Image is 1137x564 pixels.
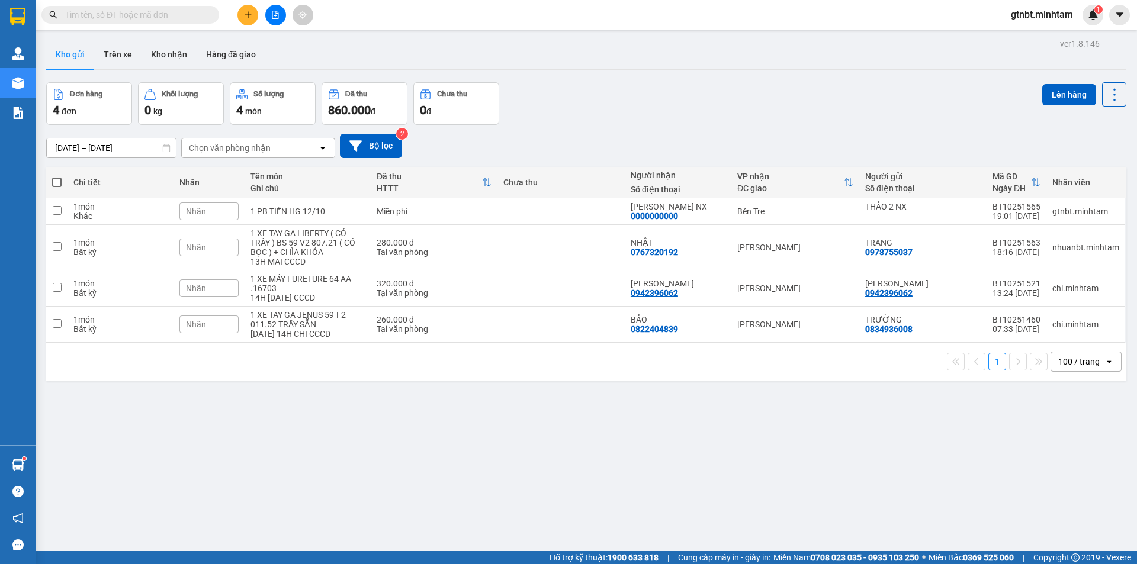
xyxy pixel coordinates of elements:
[250,329,365,339] div: 13/10/2025 14H CHI CCCD
[865,247,913,257] div: 0978755037
[631,185,725,194] div: Số điện thoại
[426,107,431,116] span: đ
[737,172,844,181] div: VP nhận
[865,172,981,181] div: Người gửi
[73,324,167,334] div: Bất kỳ
[963,553,1014,562] strong: 0369 525 060
[678,551,770,564] span: Cung cấp máy in - giấy in:
[162,90,198,98] div: Khối lượng
[631,288,678,298] div: 0942396062
[318,143,327,153] svg: open
[1023,551,1024,564] span: |
[1042,84,1096,105] button: Lên hàng
[631,170,725,180] div: Người nhận
[12,107,24,119] img: solution-icon
[608,553,659,562] strong: 1900 633 818
[865,202,981,211] div: THẢO 2 NX
[993,211,1040,221] div: 19:01 [DATE]
[53,103,59,117] span: 4
[993,279,1040,288] div: BT10251521
[377,315,492,324] div: 260.000 đ
[1060,37,1100,50] div: ver 1.8.146
[65,8,205,21] input: Tìm tên, số ĐT hoặc mã đơn
[993,202,1040,211] div: BT10251565
[12,513,24,524] span: notification
[189,142,271,154] div: Chọn văn phòng nhận
[1109,5,1130,25] button: caret-down
[993,324,1040,334] div: 07:33 [DATE]
[23,457,26,460] sup: 1
[245,107,262,116] span: món
[737,207,853,216] div: Bến Tre
[865,324,913,334] div: 0834936008
[396,128,408,140] sup: 2
[73,315,167,324] div: 1 món
[377,238,492,247] div: 280.000 đ
[631,315,725,324] div: BẢO
[437,90,467,98] div: Chưa thu
[550,551,659,564] span: Hỗ trợ kỹ thuật:
[631,202,725,211] div: XUÂN HÂN NX
[1052,283,1119,293] div: chi.minhtam
[73,247,167,257] div: Bất kỳ
[737,243,853,252] div: [PERSON_NAME]
[197,40,265,69] button: Hàng đã giao
[1114,9,1125,20] span: caret-down
[993,172,1031,181] div: Mã GD
[244,11,252,19] span: plus
[345,90,367,98] div: Đã thu
[987,167,1046,198] th: Toggle SortBy
[737,283,853,293] div: [PERSON_NAME]
[773,551,919,564] span: Miền Nam
[73,238,167,247] div: 1 món
[993,288,1040,298] div: 13:24 [DATE]
[186,243,206,252] span: Nhãn
[631,211,678,221] div: 0000000000
[12,459,24,471] img: warehouse-icon
[153,107,162,116] span: kg
[1088,9,1099,20] img: icon-new-feature
[503,178,619,187] div: Chưa thu
[993,247,1040,257] div: 18:16 [DATE]
[377,279,492,288] div: 320.000 đ
[929,551,1014,564] span: Miền Bắc
[322,82,407,125] button: Đã thu860.000đ
[377,183,482,193] div: HTTT
[737,320,853,329] div: [PERSON_NAME]
[46,82,132,125] button: Đơn hàng4đơn
[49,11,57,19] span: search
[1052,207,1119,216] div: gtnbt.minhtam
[253,90,284,98] div: Số lượng
[237,5,258,25] button: plus
[250,183,365,193] div: Ghi chú
[10,8,25,25] img: logo-vxr
[993,315,1040,324] div: BT10251460
[865,279,981,288] div: BẢO NGỌC
[73,211,167,221] div: Khác
[138,82,224,125] button: Khối lượng0kg
[250,207,365,216] div: 1 PB TIỀN HG 12/10
[94,40,142,69] button: Trên xe
[1052,178,1119,187] div: Nhân viên
[62,107,76,116] span: đơn
[631,238,725,247] div: NHẬT
[328,103,371,117] span: 860.000
[73,288,167,298] div: Bất kỳ
[12,539,24,550] span: message
[250,257,365,266] div: 13H MAI CCCD
[250,228,365,257] div: 1 XE TAY GA LIBERTY ( CÓ TRẦY ) BS 59 V2 807.21 ( CÓ BỌC ) + CHÌA KHÓA
[46,40,94,69] button: Kho gửi
[73,202,167,211] div: 1 món
[377,288,492,298] div: Tại văn phòng
[298,11,307,19] span: aim
[993,183,1031,193] div: Ngày ĐH
[993,238,1040,247] div: BT10251563
[73,178,167,187] div: Chi tiết
[186,283,206,293] span: Nhãn
[865,315,981,324] div: TRƯỜNG
[631,324,678,334] div: 0822404839
[413,82,499,125] button: Chưa thu0đ
[1096,5,1100,14] span: 1
[731,167,859,198] th: Toggle SortBy
[250,310,365,329] div: 1 XE TAY GA JENUS 59-F2 011.52 TRẦY SẴN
